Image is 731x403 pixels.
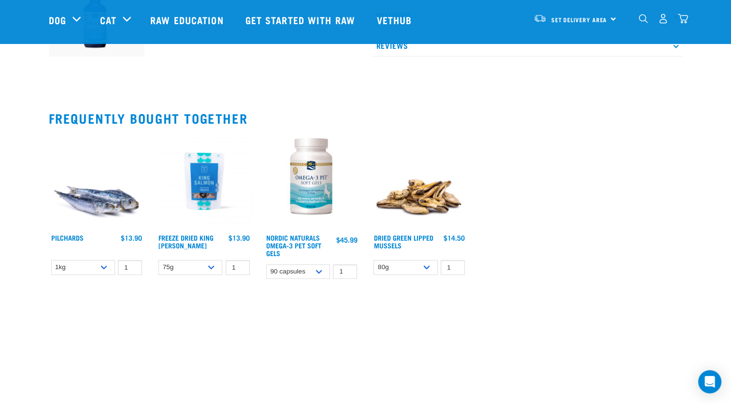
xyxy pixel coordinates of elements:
[441,260,465,275] input: 1
[264,133,360,229] img: Bottle Of Omega3 Pet With 90 Capsules For Pets
[678,14,688,24] img: home-icon@2x.png
[333,264,357,279] input: 1
[372,35,683,57] p: Reviews
[698,370,721,393] div: Open Intercom Messenger
[158,236,214,247] a: Freeze Dried King [PERSON_NAME]
[266,236,321,255] a: Nordic Naturals Omega-3 Pet Soft Gels
[49,133,145,229] img: Four Whole Pilchards
[373,236,433,247] a: Dried Green Lipped Mussels
[226,260,250,275] input: 1
[444,234,465,242] div: $14.50
[118,260,142,275] input: 1
[49,111,683,126] h2: Frequently bought together
[49,13,66,27] a: Dog
[658,14,668,24] img: user.png
[236,0,367,39] a: Get started with Raw
[51,236,84,239] a: Pilchards
[121,234,142,242] div: $13.90
[533,14,546,23] img: van-moving.png
[639,14,648,23] img: home-icon-1@2x.png
[156,133,252,229] img: RE Product Shoot 2023 Nov8584
[367,0,424,39] a: Vethub
[551,18,607,21] span: Set Delivery Area
[336,236,357,244] div: $45.99
[141,0,235,39] a: Raw Education
[100,13,116,27] a: Cat
[371,133,467,229] img: 1306 Freeze Dried Mussels 01
[229,234,250,242] div: $13.90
